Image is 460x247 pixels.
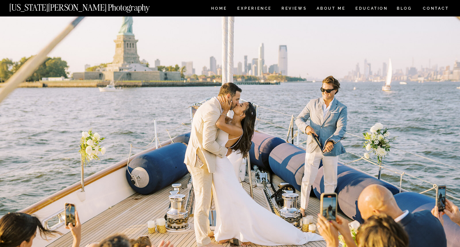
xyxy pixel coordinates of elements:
a: BLOG [397,6,412,12]
a: [US_STATE][PERSON_NAME] Photography [9,3,171,9]
a: ABOUT ME [316,6,346,12]
a: Experience [237,6,271,12]
a: REVIEWS [281,6,306,12]
a: HOME [210,6,228,12]
a: CONTACT [423,5,449,12]
a: EDUCATION [355,6,389,12]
